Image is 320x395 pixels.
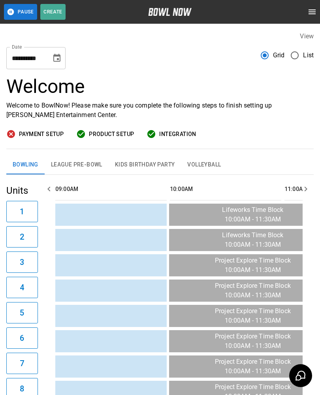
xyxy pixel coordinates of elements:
[159,129,196,139] span: Integration
[109,155,181,174] button: Kids Birthday Party
[170,178,281,200] th: 10:00AM
[20,332,24,344] h6: 6
[304,4,320,20] button: open drawer
[6,226,38,248] button: 2
[6,184,38,197] h5: Units
[6,76,314,98] h3: Welcome
[148,8,192,16] img: logo
[6,155,45,174] button: Bowling
[4,4,37,20] button: Pause
[6,353,38,374] button: 7
[6,101,314,120] p: Welcome to BowlNow! Please make sure you complete the following steps to finish setting up [PERSO...
[20,281,24,294] h6: 4
[20,256,24,268] h6: 3
[89,129,134,139] span: Product Setup
[181,155,227,174] button: Volleyball
[6,251,38,273] button: 3
[303,51,314,60] span: List
[6,201,38,222] button: 1
[49,50,65,66] button: Choose date, selected date is Sep 22, 2025
[273,51,285,60] span: Grid
[45,155,109,174] button: League Pre-Bowl
[6,277,38,298] button: 4
[20,205,24,218] h6: 1
[20,382,24,395] h6: 8
[6,327,38,349] button: 6
[40,4,66,20] button: Create
[6,302,38,323] button: 5
[20,306,24,319] h6: 5
[20,357,24,370] h6: 7
[300,32,314,40] label: View
[55,178,167,200] th: 09:00AM
[20,231,24,243] h6: 2
[6,155,314,174] div: inventory tabs
[19,129,64,139] span: Payment Setup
